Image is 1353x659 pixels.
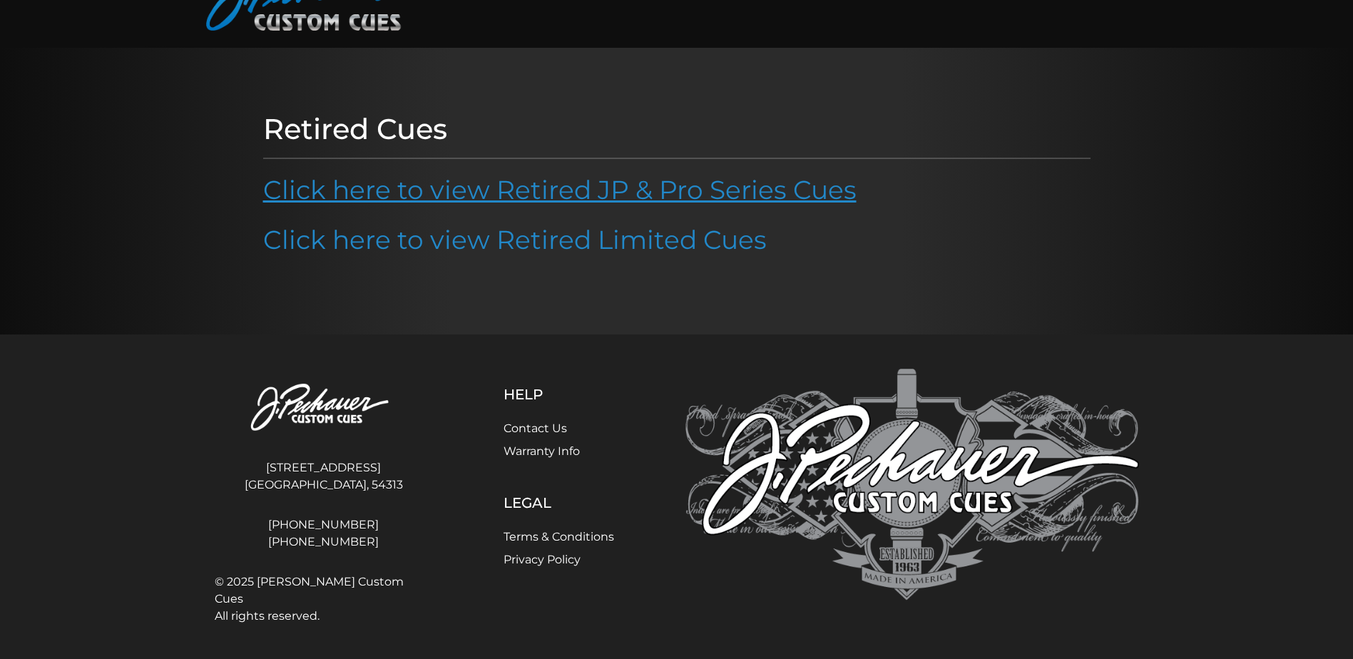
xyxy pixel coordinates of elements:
[215,533,433,551] a: [PHONE_NUMBER]
[504,444,580,458] a: Warranty Info
[504,494,614,511] h5: Legal
[685,369,1139,601] img: Pechauer Custom Cues
[504,530,614,543] a: Terms & Conditions
[215,369,433,448] img: Pechauer Custom Cues
[263,112,1091,146] h1: Retired Cues
[215,516,433,533] a: [PHONE_NUMBER]
[215,454,433,499] address: [STREET_ADDRESS] [GEOGRAPHIC_DATA], 54313
[504,386,614,403] h5: Help
[504,553,581,566] a: Privacy Policy
[263,174,857,205] a: Click here to view Retired JP & Pro Series Cues
[504,422,567,435] a: Contact Us
[215,573,433,625] span: © 2025 [PERSON_NAME] Custom Cues All rights reserved.
[263,224,767,255] a: Click here to view Retired Limited Cues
